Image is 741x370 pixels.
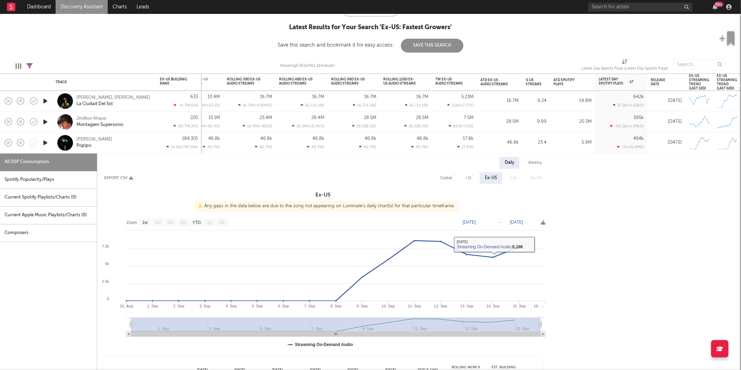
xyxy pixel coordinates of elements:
[634,115,644,120] div: 595k
[356,304,368,308] text: 9. Sep
[447,103,474,107] div: 111k ( +2.17 % )
[147,304,158,308] text: 1. Sep
[480,97,519,105] div: 16.7M
[633,136,644,141] div: 454k
[242,124,272,128] div: 18.4M ( +365 % )
[76,143,91,149] a: Popipo
[126,220,137,225] text: Zoom
[651,78,672,86] div: Release Date
[105,262,109,266] text: 5k
[107,297,109,301] text: 0
[280,62,335,70] div: Showing 3,362 of 361,164 results
[713,4,717,10] button: 99+
[26,56,33,76] div: Filters(5 filters active)
[208,136,220,141] div: 46.8k
[553,118,592,126] div: 20.3M
[160,103,198,107] div: -4 | TW: 629
[192,103,220,107] div: 4.1M ( +65.1 % )
[278,42,463,48] div: Save this search and bookmark it for easy access:
[408,304,421,308] text: 11. Sep
[76,101,113,107] a: La Ciudad Del Sol
[199,304,211,308] text: 3. Sep
[651,118,682,126] div: [DATE]
[304,304,315,308] text: 7. Sep
[416,115,428,120] div: 28.5M
[599,78,633,86] div: Latest Day Spotify Plays
[341,1,400,16] div: Update Results
[480,78,508,86] div: ATD Ex-US Audio Streams
[359,145,376,149] div: 46,790
[411,145,428,149] div: 46,790
[582,56,668,76] div: Latest Day Spotify Plays (Latest Day Spotify Plays)
[513,304,526,308] text: 15. Sep
[463,136,474,141] div: 17.8k
[312,95,324,99] div: 16.7M
[226,304,237,308] text: 4. Sep
[280,56,335,76] div: Showing 3,362 of 361,164 results
[168,220,174,225] text: 3m
[486,304,500,308] text: 14. Sep
[160,145,198,149] div: 14.6k | TW: 199k
[300,103,324,107] div: 16,714,196
[498,220,502,225] text: →
[173,304,184,308] text: 2. Sep
[76,137,112,143] a: [PERSON_NAME]
[416,95,428,99] div: 16.7M
[102,244,109,248] text: 7.5k
[220,220,224,225] text: All
[464,115,474,120] div: 7.5M
[553,78,581,86] div: ATD Spotify Plays
[278,304,289,308] text: 6. Sep
[588,3,692,11] input: Search for artists
[534,304,544,308] text: 16. …
[383,78,418,86] div: Rolling 120D Ex-US Audio Streams
[480,118,519,126] div: 28.5M
[76,95,150,101] a: [PERSON_NAME], [PERSON_NAME]
[613,103,644,107] div: 37.2k ( +1.62k % )
[689,74,709,90] div: Ex-US Streaming Trend (last 10d)
[353,103,376,107] div: 16,714,196
[331,78,366,86] div: Rolling 90D Ex-US Audio Streams
[404,124,428,128] div: 28,538,505
[500,157,519,169] div: Daily
[252,304,263,308] text: 5. Sep
[160,78,188,86] div: Ex-US Building Rank
[295,342,353,347] text: Streaming On-Demand Audio
[440,174,452,182] div: Global
[279,78,314,86] div: Rolling 60D Ex-US Audio Streams
[190,95,198,99] div: 633
[485,174,497,182] div: Ex-US
[673,59,725,70] input: Search...
[102,279,109,283] text: 2.5k
[260,115,272,120] div: 23.4M
[463,220,476,225] text: [DATE]
[330,304,341,308] text: 8. Sep
[120,304,133,308] text: 31. Aug
[364,136,376,141] div: 46.8k
[582,65,668,73] div: Latest Day Spotify Plays (Latest Day Spotify Plays)
[278,23,463,32] div: Latest Results for Your Search ' Ex-US: Fastest Growers '
[461,95,474,99] div: 5.23M
[523,157,547,169] div: Weekly
[364,115,376,120] div: 28.5M
[526,97,546,105] div: 9.24
[190,115,198,120] div: 220
[460,304,474,308] text: 13. Sep
[405,103,428,107] div: 16,714,196
[56,80,149,84] div: Track
[633,95,644,99] div: 642k
[181,220,187,225] text: 6m
[208,115,220,120] div: 15.1M
[717,74,737,90] div: Ex-US Streaming Trend (last 60d)
[417,136,428,141] div: 46.8k
[203,145,220,149] div: 46,790
[182,136,198,141] div: 184,301
[260,95,272,99] div: 16.7M
[466,174,471,182] div: US
[76,116,106,122] a: Jmilton Khaos
[142,220,148,225] text: 1w
[192,220,201,225] text: YTD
